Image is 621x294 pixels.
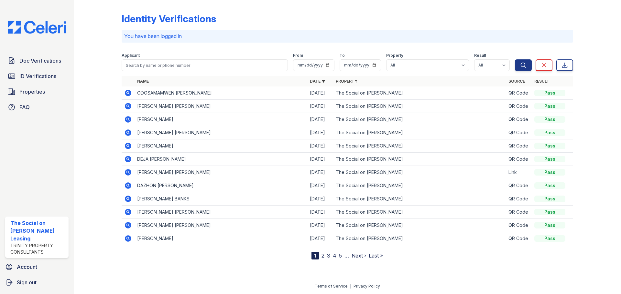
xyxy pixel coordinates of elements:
td: The Social on [PERSON_NAME] [333,179,506,192]
td: [PERSON_NAME] [135,232,307,245]
div: Pass [534,222,565,228]
td: [DATE] [307,100,333,113]
td: QR Code [506,113,532,126]
a: Terms of Service [315,284,348,289]
td: The Social on [PERSON_NAME] [333,139,506,153]
img: CE_Logo_Blue-a8612792a0a2168367f1c8372b55b34899dd931a85d93a1a3d3e32e68fde9ad4.png [3,21,71,34]
a: ID Verifications [5,70,69,83]
div: Pass [534,182,565,189]
td: QR Code [506,153,532,166]
a: FAQ [5,101,69,114]
td: [PERSON_NAME] BANKS [135,192,307,206]
td: The Social on [PERSON_NAME] [333,166,506,179]
a: 3 [327,252,330,259]
div: Pass [534,169,565,176]
td: QR Code [506,232,532,245]
td: [PERSON_NAME] [PERSON_NAME] [135,219,307,232]
span: ID Verifications [19,72,56,80]
div: Pass [534,116,565,123]
a: Properties [5,85,69,98]
div: Identity Verifications [122,13,216,25]
span: Properties [19,88,45,96]
div: Pass [534,209,565,215]
td: [PERSON_NAME] [PERSON_NAME] [135,126,307,139]
span: Account [17,263,37,271]
td: [DATE] [307,139,333,153]
td: [DATE] [307,126,333,139]
a: Source [508,79,525,84]
td: [DATE] [307,153,333,166]
td: QR Code [506,179,532,192]
td: The Social on [PERSON_NAME] [333,206,506,219]
td: [DATE] [307,206,333,219]
td: [DATE] [307,219,333,232]
p: You have been logged in [124,32,571,40]
div: Pass [534,103,565,109]
a: Doc Verifications [5,54,69,67]
td: DAZHON [PERSON_NAME] [135,179,307,192]
div: The Social on [PERSON_NAME] Leasing [10,219,66,242]
td: [PERSON_NAME] [135,139,307,153]
label: Property [386,53,403,58]
div: Pass [534,90,565,96]
td: The Social on [PERSON_NAME] [333,126,506,139]
td: [DATE] [307,113,333,126]
label: To [340,53,345,58]
td: [DATE] [307,166,333,179]
a: Sign out [3,276,71,289]
a: Result [534,79,550,84]
td: [DATE] [307,232,333,245]
td: [DATE] [307,86,333,100]
td: The Social on [PERSON_NAME] [333,113,506,126]
a: Property [336,79,357,84]
td: QR Code [506,192,532,206]
td: QR Code [506,206,532,219]
td: The Social on [PERSON_NAME] [333,86,506,100]
td: [PERSON_NAME] [PERSON_NAME] [135,100,307,113]
span: … [344,252,349,259]
td: [PERSON_NAME] [135,113,307,126]
a: Privacy Policy [354,284,380,289]
a: Next › [352,252,366,259]
td: The Social on [PERSON_NAME] [333,232,506,245]
label: Applicant [122,53,140,58]
div: Pass [534,196,565,202]
td: Link [506,166,532,179]
td: [DATE] [307,192,333,206]
a: Account [3,260,71,273]
div: Pass [534,235,565,242]
td: [PERSON_NAME] [PERSON_NAME] [135,166,307,179]
td: [PERSON_NAME] [PERSON_NAME] [135,206,307,219]
label: Result [474,53,486,58]
a: 4 [333,252,336,259]
td: DEJA [PERSON_NAME] [135,153,307,166]
td: QR Code [506,219,532,232]
div: Pass [534,143,565,149]
td: QR Code [506,139,532,153]
td: ODOSAMAMWEN [PERSON_NAME] [135,86,307,100]
span: Sign out [17,279,37,286]
td: [DATE] [307,179,333,192]
td: The Social on [PERSON_NAME] [333,153,506,166]
div: 1 [311,252,319,259]
a: 5 [339,252,342,259]
td: QR Code [506,100,532,113]
div: Pass [534,156,565,162]
td: The Social on [PERSON_NAME] [333,100,506,113]
td: The Social on [PERSON_NAME] [333,192,506,206]
label: From [293,53,303,58]
div: | [350,284,351,289]
a: 2 [321,252,324,259]
a: Date ▼ [310,79,325,84]
span: FAQ [19,103,30,111]
td: QR Code [506,126,532,139]
td: QR Code [506,86,532,100]
a: Last » [369,252,383,259]
a: Name [137,79,149,84]
span: Doc Verifications [19,57,61,65]
div: Pass [534,129,565,136]
input: Search by name or phone number [122,59,288,71]
div: Trinity Property Consultants [10,242,66,255]
td: The Social on [PERSON_NAME] [333,219,506,232]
